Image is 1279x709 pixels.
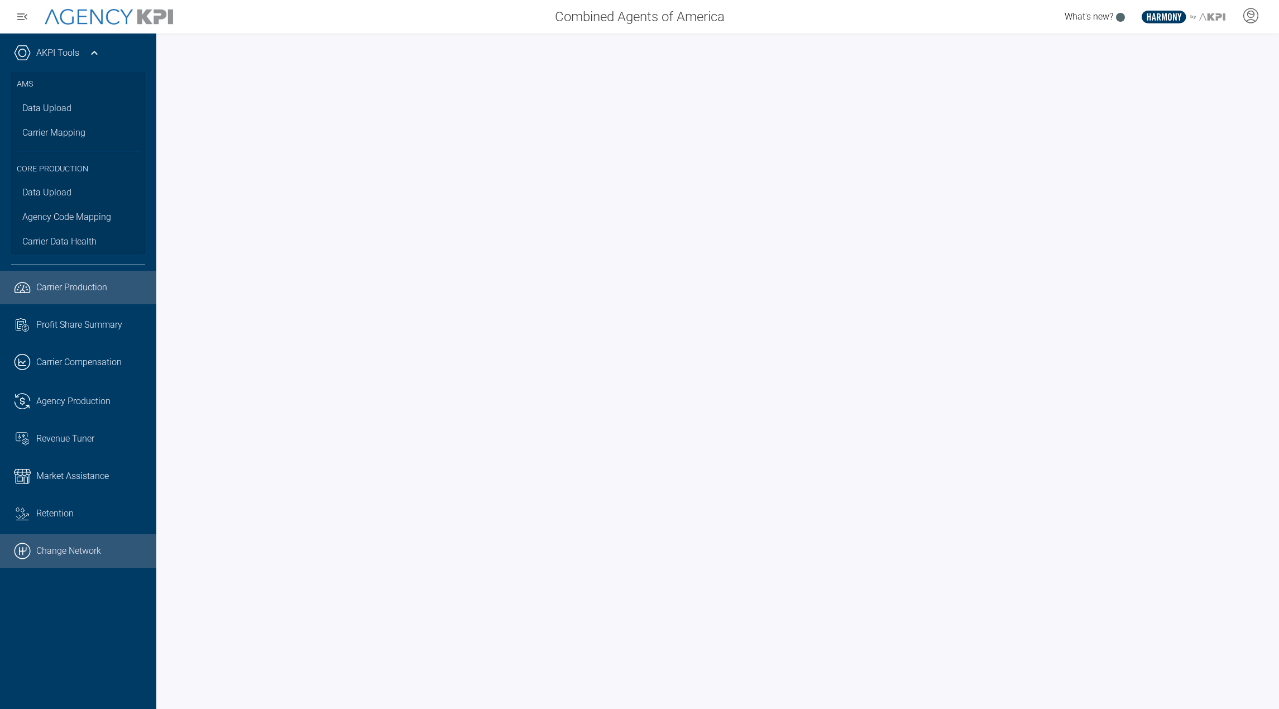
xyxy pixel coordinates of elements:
[36,432,94,445] span: Revenue Tuner
[36,281,107,294] span: Carrier Production
[22,235,97,248] span: Carrier Data Health
[36,507,145,520] div: Retention
[45,9,173,25] img: AgencyKPI
[11,180,145,205] a: Data Upload
[555,7,725,27] span: Combined Agents of America
[11,205,145,229] a: Agency Code Mapping
[11,96,145,121] a: Data Upload
[11,229,145,254] a: Carrier Data Health
[36,46,79,60] a: AKPI Tools
[17,151,140,181] h3: Core Production
[17,73,140,96] h3: AMS
[11,121,145,145] a: Carrier Mapping
[36,318,122,332] span: Profit Share Summary
[36,395,111,408] span: Agency Production
[36,470,109,483] span: Market Assistance
[1065,11,1113,22] span: What's new?
[36,356,122,369] span: Carrier Compensation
